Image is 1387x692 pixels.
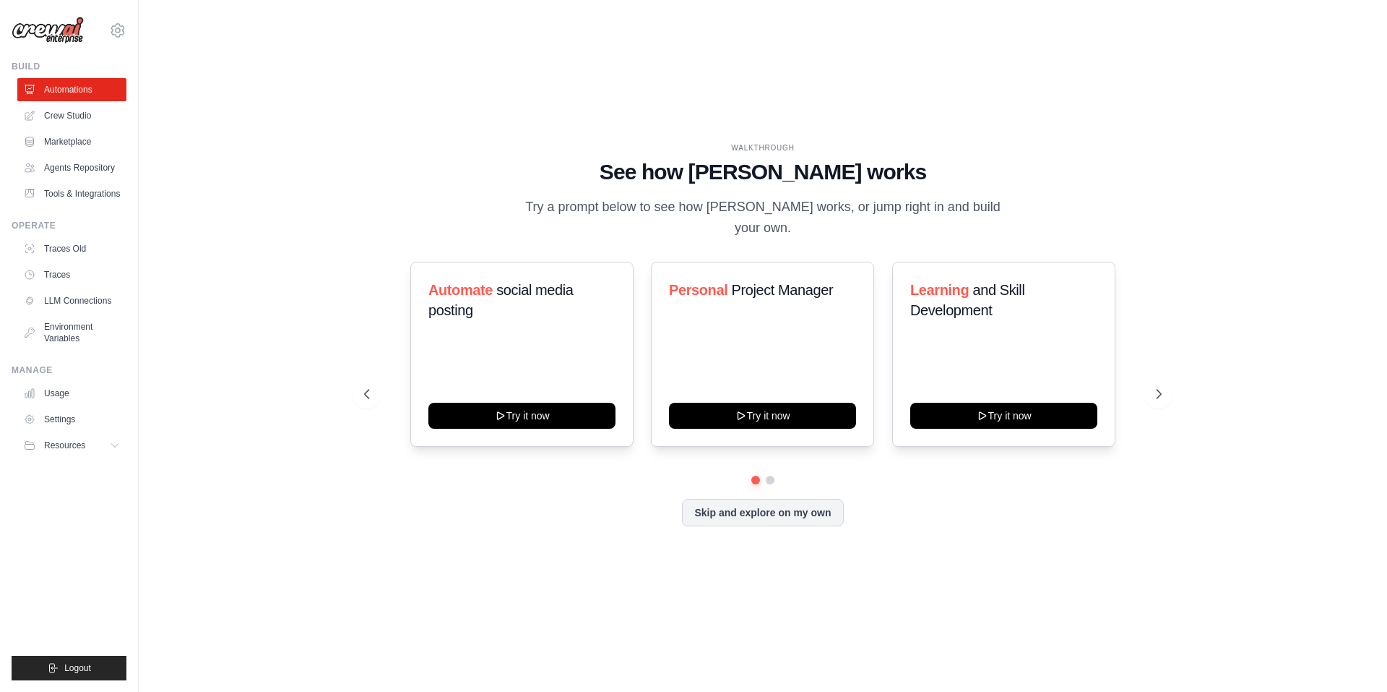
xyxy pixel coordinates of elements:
div: WALKTHROUGH [364,142,1162,153]
iframe: Chat Widget [1315,623,1387,692]
button: Try it now [910,403,1097,429]
a: Usage [17,382,126,405]
div: Manage [12,364,126,376]
a: Settings [17,408,126,431]
img: Logo [12,17,84,44]
span: Personal [669,282,727,298]
button: Try it now [428,403,615,429]
a: Agents Repository [17,156,126,179]
div: Build [12,61,126,72]
div: Operate [12,220,126,231]
span: Automate [428,282,493,298]
button: Try it now [669,403,856,429]
div: Widget de chat [1315,623,1387,692]
span: Resources [44,440,85,451]
a: Tools & Integrations [17,182,126,205]
span: Logout [64,662,91,674]
a: LLM Connections [17,289,126,312]
button: Logout [12,656,126,680]
a: Traces Old [17,237,126,260]
span: social media posting [428,282,574,318]
p: Try a prompt below to see how [PERSON_NAME] works, or jump right in and build your own. [520,197,1006,239]
h1: See how [PERSON_NAME] works [364,159,1162,185]
span: Learning [910,282,969,298]
span: Project Manager [732,282,834,298]
button: Resources [17,434,126,457]
button: Skip and explore on my own [682,499,843,526]
a: Automations [17,78,126,101]
span: and Skill Development [910,282,1024,318]
a: Environment Variables [17,315,126,350]
a: Marketplace [17,130,126,153]
a: Traces [17,263,126,286]
a: Crew Studio [17,104,126,127]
